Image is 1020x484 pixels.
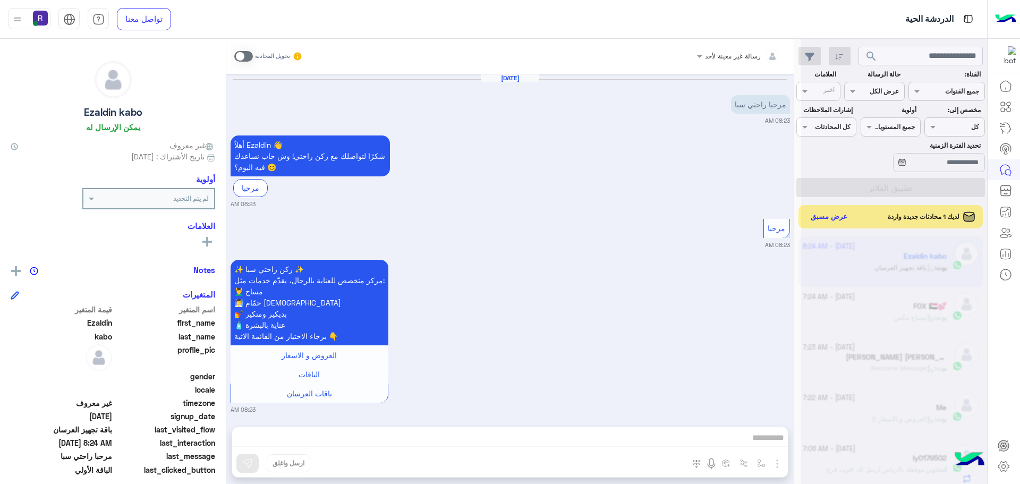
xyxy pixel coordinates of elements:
img: profile [11,13,24,26]
span: signup_date [114,411,216,422]
span: العروض و الاسعار [282,351,337,360]
span: باقات العرسان [287,389,332,398]
img: tab [63,13,75,26]
label: إشارات الملاحظات [797,105,852,115]
span: الباقة الأولي [11,464,112,475]
img: tab [92,13,105,26]
img: defaultAdmin.png [95,62,131,98]
span: gender [114,371,216,382]
button: تطبيق الفلاتر [796,178,985,197]
small: 08:23 AM [765,241,790,249]
span: اسم المتغير [114,304,216,315]
img: 322853014244696 [997,46,1016,65]
span: 2025-09-29T05:23:17.122Z [11,411,112,422]
h6: العلامات [11,221,215,231]
span: last_visited_flow [114,424,216,435]
label: العلامات [797,70,836,79]
img: add [11,266,21,276]
h6: [DATE] [481,74,539,82]
span: مرحبا [768,224,785,233]
span: تاريخ الأشتراك : [DATE] [131,151,205,162]
h6: أولوية [196,174,215,184]
span: last_name [114,331,216,342]
img: hulul-logo.png [951,441,988,479]
a: tab [88,8,109,30]
img: Logo [995,8,1016,30]
span: last_clicked_button [114,464,216,475]
small: 08:23 AM [231,405,256,414]
span: timezone [114,397,216,409]
span: locale [114,384,216,395]
span: last_interaction [114,437,216,448]
span: 2025-09-29T05:24:24.711Z [11,437,112,448]
h6: المتغيرات [183,290,215,299]
span: first_name [114,317,216,328]
span: رسالة غير معينة لأحد [705,52,761,60]
img: userImage [33,11,48,26]
p: 29/9/2025, 8:23 AM [731,95,790,114]
img: notes [30,267,38,275]
span: الباقات [299,370,320,379]
small: تحويل المحادثة [255,52,290,61]
span: غير معروف [169,140,215,151]
span: باقة تجهيز العرسان [11,424,112,435]
img: defaultAdmin.png [86,344,112,371]
img: tab [962,12,975,26]
span: last_message [114,451,216,462]
button: ارسل واغلق [267,454,310,472]
div: اختر [823,85,836,97]
b: لم يتم التحديد [173,194,209,202]
span: قيمة المتغير [11,304,112,315]
p: 29/9/2025, 8:23 AM [231,260,388,345]
span: مرحبا راحتي سبا [11,451,112,462]
p: الدردشة الحية [905,12,954,27]
small: 08:23 AM [231,200,256,208]
p: 29/9/2025, 8:23 AM [231,135,390,176]
span: null [11,384,112,395]
span: غير معروف [11,397,112,409]
a: تواصل معنا [117,8,171,30]
span: profile_pic [114,344,216,369]
span: kabo [11,331,112,342]
div: مرحبا [233,179,268,197]
h5: Ezaldin kabo [84,106,142,118]
span: null [11,371,112,382]
span: Ezaldin [11,317,112,328]
div: loading... [885,152,903,171]
h6: Notes [193,265,215,275]
small: 08:23 AM [765,116,790,125]
h6: يمكن الإرسال له [86,122,140,132]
